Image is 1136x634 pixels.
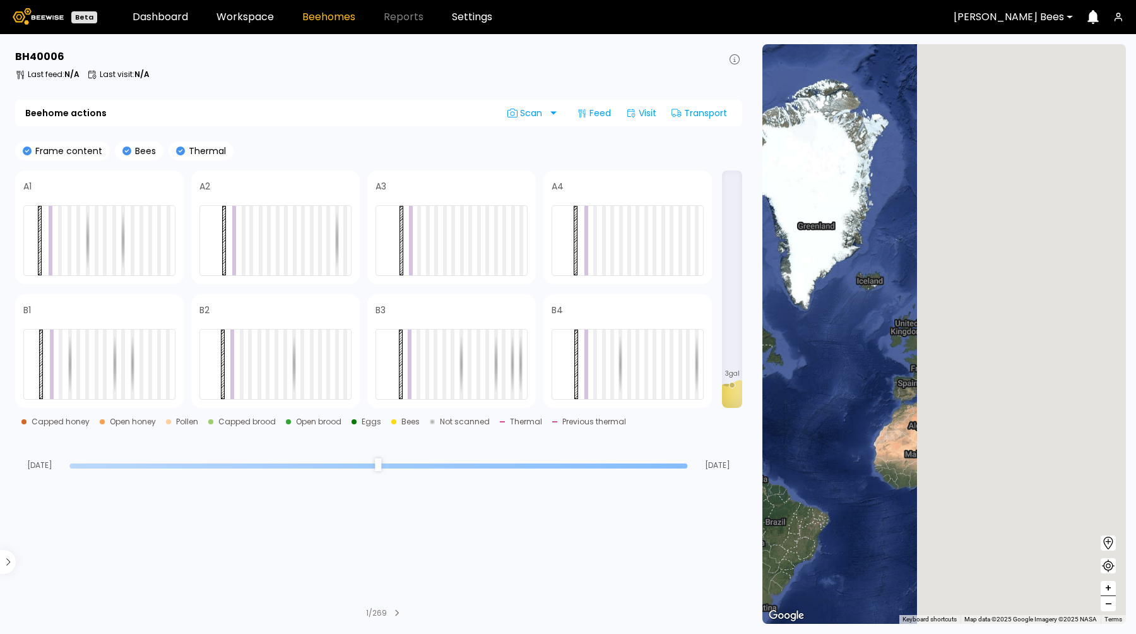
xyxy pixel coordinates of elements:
[131,147,156,155] p: Bees
[32,418,90,426] div: Capped honey
[110,418,156,426] div: Open honey
[902,615,957,624] button: Keyboard shortcuts
[362,418,381,426] div: Eggs
[23,182,32,191] h4: A1
[133,12,188,22] a: Dashboard
[507,108,547,118] span: Scan
[1104,580,1112,596] span: +
[621,103,661,123] div: Visit
[1105,596,1112,612] span: –
[666,103,732,123] div: Transport
[693,462,742,469] span: [DATE]
[302,12,355,22] a: Beehomes
[23,306,31,314] h4: B1
[296,418,341,426] div: Open brood
[100,71,150,78] p: Last visit :
[1101,596,1116,611] button: –
[384,12,423,22] span: Reports
[218,418,276,426] div: Capped brood
[13,8,64,25] img: Beewise logo
[199,306,210,314] h4: B2
[725,371,740,377] span: 3 gal
[401,418,420,426] div: Bees
[1104,616,1122,623] a: Terms (opens in new tab)
[216,12,274,22] a: Workspace
[376,182,386,191] h4: A3
[766,607,807,624] a: Open this area in Google Maps (opens a new window)
[71,11,97,23] div: Beta
[199,182,210,191] h4: A2
[176,418,198,426] div: Pollen
[572,103,616,123] div: Feed
[510,418,542,426] div: Thermal
[766,607,807,624] img: Google
[552,306,563,314] h4: B4
[440,418,490,426] div: Not scanned
[28,71,80,78] p: Last feed :
[1101,581,1116,596] button: +
[376,306,386,314] h4: B3
[185,147,226,155] p: Thermal
[64,69,80,80] b: N/A
[15,52,64,62] h3: BH 40006
[32,147,102,155] p: Frame content
[25,109,107,117] b: Beehome actions
[552,182,564,191] h4: A4
[452,12,492,22] a: Settings
[366,607,387,619] div: 1 / 269
[562,418,626,426] div: Previous thermal
[134,69,150,80] b: N/A
[15,462,64,469] span: [DATE]
[964,616,1097,623] span: Map data ©2025 Google Imagery ©2025 NASA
